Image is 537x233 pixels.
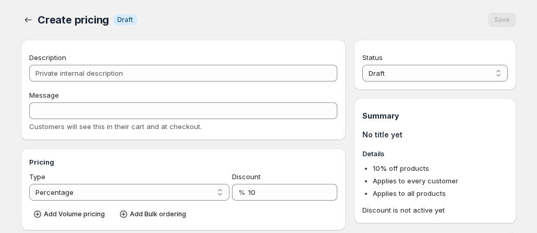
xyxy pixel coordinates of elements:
[117,16,133,24] span: Draft
[29,122,202,131] span: Customers will see this in their cart and at checkout.
[38,14,109,26] span: Create pricing
[29,65,337,81] input: Private internal description
[362,53,383,62] span: Status
[29,53,66,62] span: Description
[362,205,508,215] span: Discount is not active yet
[362,130,508,140] h1: No title yet
[373,189,446,197] span: Applies to all products
[362,111,508,121] h1: Summary
[130,210,186,218] span: Add Bulk ordering
[362,148,508,159] h3: Details
[373,164,429,172] span: 10 % off products
[29,91,59,99] span: Message
[44,210,105,218] span: Add Volume pricing
[115,207,192,222] button: Add Bulk ordering
[29,157,337,167] h3: Pricing
[232,172,261,181] span: Discount
[29,207,111,222] button: Add Volume pricing
[29,172,45,181] span: Type
[238,188,245,196] span: %
[373,177,458,185] span: Applies to every customer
